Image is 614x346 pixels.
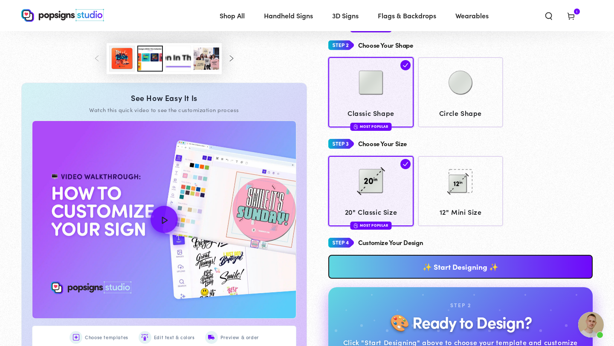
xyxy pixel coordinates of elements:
img: 20 [350,160,392,202]
span: Handheld Signs [264,9,313,22]
img: check.svg [400,159,411,169]
img: Circle Shape [439,61,482,104]
a: Circle Shape Circle Shape [418,57,503,127]
img: Step 2 [328,37,354,53]
img: Step 4 [328,235,354,251]
a: Wearables [449,4,495,27]
span: Wearables [455,9,489,22]
div: See How Easy It Is [32,93,296,103]
span: 20" Classic Size [333,206,410,218]
img: check.svg [400,60,411,70]
a: Flags & Backdrops [371,4,443,27]
img: Preview & order [208,334,214,340]
img: fire.svg [353,222,358,228]
summary: Search our site [538,6,560,25]
span: Shop All [220,9,245,22]
span: Circle Shape [422,107,499,119]
a: Classic Shape Classic Shape Most Popular [328,57,414,127]
button: Load image 1 in gallery view [109,46,135,72]
img: Edit text & colors [142,334,148,340]
button: Load image 3 in gallery view [137,46,163,72]
button: Load image 5 in gallery view [194,46,219,72]
span: 3D Signs [332,9,359,22]
a: 12 12" Mini Size [418,156,503,226]
button: Slide left [88,49,107,68]
a: Handheld Signs [258,4,319,27]
button: How to Customize Your Design [32,121,296,318]
a: Open chat [578,312,604,337]
span: Flags & Backdrops [378,9,436,22]
div: Step 2 [450,301,471,310]
span: 12" Mini Size [422,206,499,218]
img: Classic Shape [350,61,392,104]
h2: 🎨 Ready to Design? [390,313,531,331]
span: Preview & order [220,333,259,342]
img: 12 [439,160,482,202]
a: 20 20" Classic Size Most Popular [328,156,414,226]
span: Edit text & colors [154,333,195,342]
h4: Choose Your Shape [358,42,413,49]
span: Classic Shape [333,107,410,119]
button: Load image 4 in gallery view [165,46,191,72]
a: 3D Signs [326,4,365,27]
a: ✨ Start Designing ✨ [328,255,593,279]
span: Choose templates [85,333,128,342]
div: Watch this quick video to see the customization process [32,106,296,114]
div: Most Popular [350,123,391,131]
img: Choose templates [73,334,79,340]
button: Slide right [222,49,240,68]
img: Step 3 [328,136,354,152]
a: Shop All [213,4,251,27]
h4: Choose Your Size [358,140,407,147]
h4: Customize Your Design [358,239,423,246]
img: fire.svg [353,124,358,130]
span: 1 [576,9,578,14]
div: Most Popular [350,222,391,230]
img: Popsigns Studio [21,9,104,22]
